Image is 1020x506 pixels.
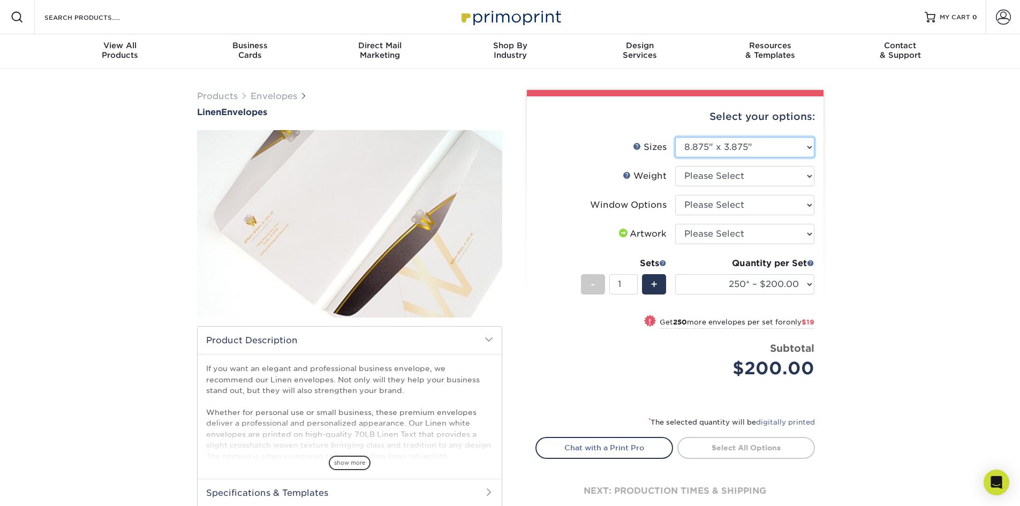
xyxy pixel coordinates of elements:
span: Linen [197,107,221,117]
div: Select your options: [535,96,815,137]
a: Contact& Support [835,34,965,69]
div: & Support [835,41,965,60]
a: digitally printed [756,418,815,426]
div: $200.00 [683,356,814,381]
span: Contact [835,41,965,50]
a: View AllProducts [55,34,185,69]
span: MY CART [940,13,970,22]
div: Products [55,41,185,60]
span: - [591,276,595,292]
div: Cards [185,41,315,60]
div: Quantity per Set [675,257,814,270]
img: Linen 01 [197,118,502,329]
a: Envelopes [251,91,297,101]
small: Get more envelopes per set for [660,318,814,329]
div: Sets [581,257,667,270]
a: BusinessCards [185,34,315,69]
div: & Templates [705,41,835,60]
span: 0 [972,13,977,21]
a: Direct MailMarketing [315,34,445,69]
span: Direct Mail [315,41,445,50]
a: Products [197,91,238,101]
a: Select All Options [677,437,815,458]
div: Services [575,41,705,60]
div: Open Intercom Messenger [984,470,1009,495]
small: The selected quantity will be [648,418,815,426]
span: $19 [802,318,814,326]
span: Business [185,41,315,50]
div: Marketing [315,41,445,60]
div: Artwork [617,228,667,240]
span: ! [648,316,651,327]
a: DesignServices [575,34,705,69]
input: SEARCH PRODUCTS..... [43,11,148,24]
a: LinenEnvelopes [197,107,502,117]
a: Shop ByIndustry [445,34,575,69]
img: Primoprint [457,5,564,28]
h2: Product Description [198,327,502,354]
span: Resources [705,41,835,50]
strong: Subtotal [770,342,814,354]
span: show more [329,456,371,470]
span: Shop By [445,41,575,50]
span: Design [575,41,705,50]
strong: 250 [673,318,687,326]
div: Weight [623,170,667,183]
div: Window Options [590,199,667,212]
span: + [651,276,658,292]
span: only [786,318,814,326]
div: Sizes [633,141,667,154]
div: Industry [445,41,575,60]
a: Chat with a Print Pro [535,437,673,458]
a: Resources& Templates [705,34,835,69]
h1: Envelopes [197,107,502,117]
span: View All [55,41,185,50]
